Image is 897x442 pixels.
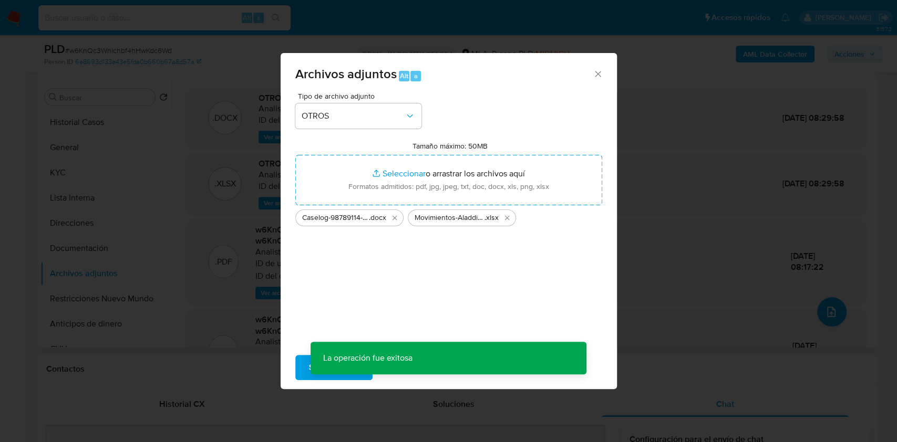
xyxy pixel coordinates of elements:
[400,71,408,81] span: Alt
[415,213,484,223] span: Movimientos-Aladdin-98789114
[295,205,602,226] ul: Archivos seleccionados
[311,342,425,374] p: La operación fue exitosa
[388,212,401,224] button: Eliminar Caselog-98789114- NO ROI.docx
[295,103,421,129] button: OTROS
[593,69,602,78] button: Cerrar
[501,212,513,224] button: Eliminar Movimientos-Aladdin-98789114.xlsx
[414,71,418,81] span: a
[413,141,488,151] label: Tamaño máximo: 50MB
[369,213,386,223] span: .docx
[295,355,373,380] button: Subir archivo
[298,92,424,100] span: Tipo de archivo adjunto
[302,111,405,121] span: OTROS
[302,213,369,223] span: Caselog-98789114- NO ROI
[484,213,499,223] span: .xlsx
[390,356,425,379] span: Cancelar
[309,356,359,379] span: Subir archivo
[295,65,397,83] span: Archivos adjuntos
